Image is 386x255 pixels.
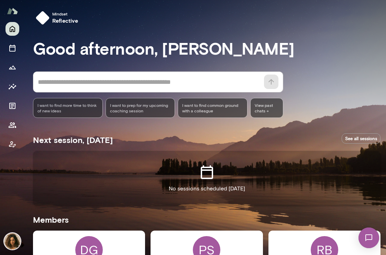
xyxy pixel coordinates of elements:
img: Najla Elmachtoub [4,233,21,250]
h3: Good afternoon, [PERSON_NAME] [33,38,381,58]
div: I want to prep for my upcoming coaching session [106,98,175,118]
button: Client app [5,137,19,151]
button: Home [5,22,19,36]
h5: Members [33,214,381,225]
span: View past chats -> [250,98,283,118]
h5: Next session, [DATE] [33,134,113,145]
a: See all sessions [342,133,381,144]
span: Mindset [52,11,78,16]
button: Insights [5,80,19,93]
img: Mento [7,4,18,18]
button: Mindsetreflective [33,8,84,27]
button: Documents [5,99,19,113]
span: I want to find more time to think of new ideas [37,102,98,113]
button: Growth Plan [5,60,19,74]
div: I want to find common ground with a colleague [178,98,247,118]
button: Members [5,118,19,132]
div: I want to find more time to think of new ideas [33,98,103,118]
img: mindset [36,11,49,25]
span: I want to prep for my upcoming coaching session [110,102,171,113]
p: No sessions scheduled [DATE] [169,185,245,193]
span: I want to find common ground with a colleague [182,102,243,113]
button: Sessions [5,41,19,55]
h6: reflective [52,16,78,25]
